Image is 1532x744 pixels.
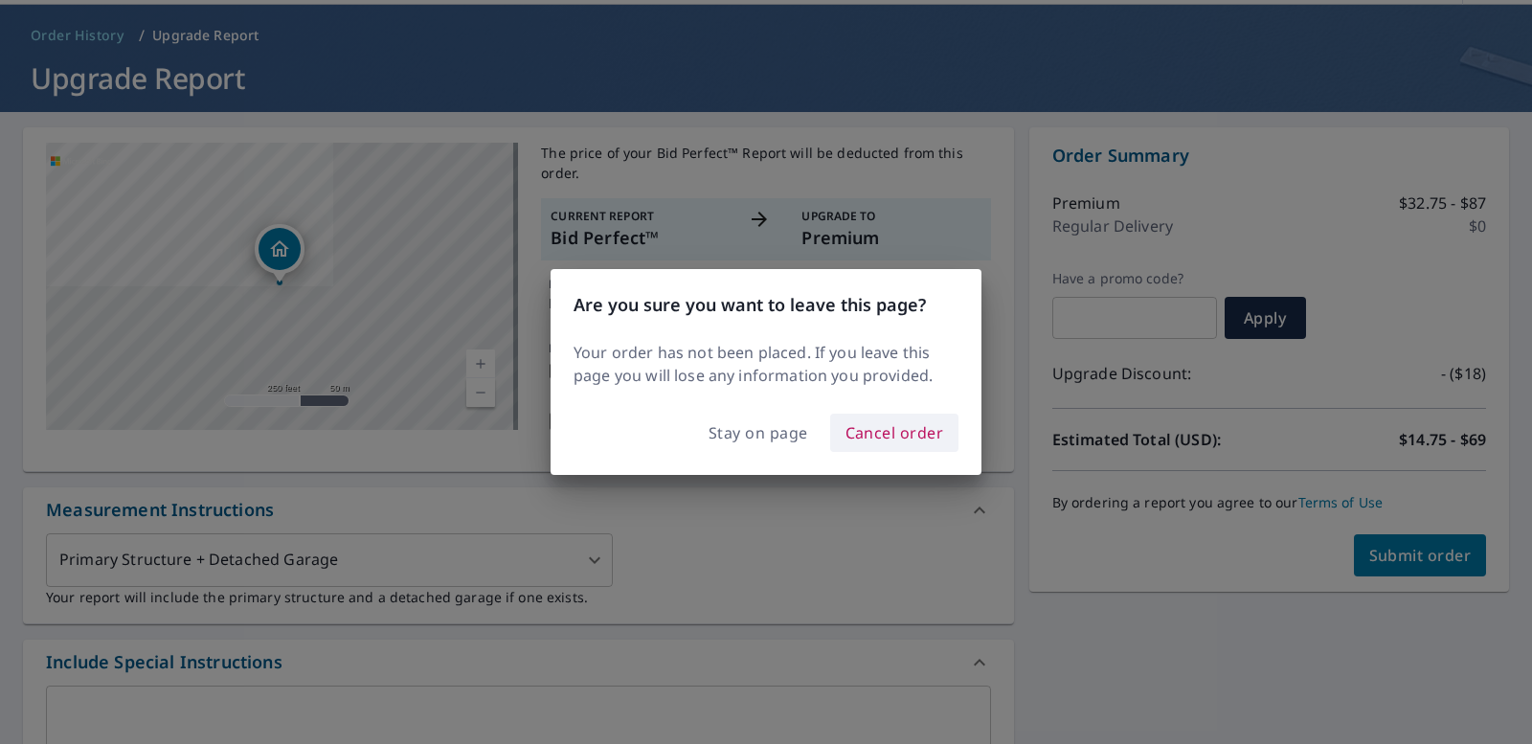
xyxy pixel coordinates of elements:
[830,414,959,452] button: Cancel order
[574,292,958,318] h3: Are you sure you want to leave this page?
[845,419,944,446] span: Cancel order
[574,341,958,387] p: Your order has not been placed. If you leave this page you will lose any information you provided.
[709,419,808,446] span: Stay on page
[694,415,822,451] button: Stay on page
